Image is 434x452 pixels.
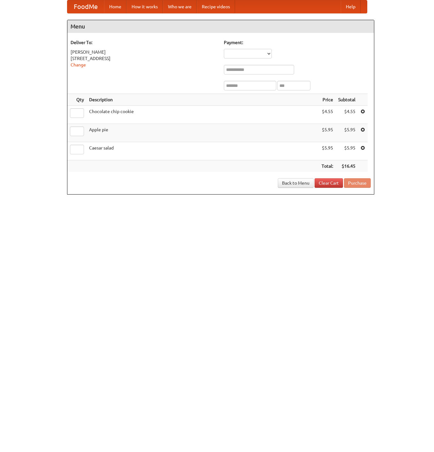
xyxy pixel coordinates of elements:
[71,39,217,46] h5: Deliver To:
[163,0,197,13] a: Who we are
[336,94,358,106] th: Subtotal
[336,142,358,160] td: $5.95
[197,0,235,13] a: Recipe videos
[87,124,319,142] td: Apple pie
[71,62,86,67] a: Change
[67,0,104,13] a: FoodMe
[87,106,319,124] td: Chocolate chip cookie
[71,55,217,62] div: [STREET_ADDRESS]
[344,178,371,188] button: Purchase
[67,94,87,106] th: Qty
[319,160,336,172] th: Total:
[341,0,361,13] a: Help
[67,20,374,33] h4: Menu
[104,0,126,13] a: Home
[336,106,358,124] td: $4.55
[319,94,336,106] th: Price
[278,178,314,188] a: Back to Menu
[87,94,319,106] th: Description
[336,124,358,142] td: $5.95
[319,124,336,142] td: $5.95
[224,39,371,46] h5: Payment:
[315,178,343,188] a: Clear Cart
[87,142,319,160] td: Caesar salad
[336,160,358,172] th: $16.45
[126,0,163,13] a: How it works
[71,49,217,55] div: [PERSON_NAME]
[319,106,336,124] td: $4.55
[319,142,336,160] td: $5.95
